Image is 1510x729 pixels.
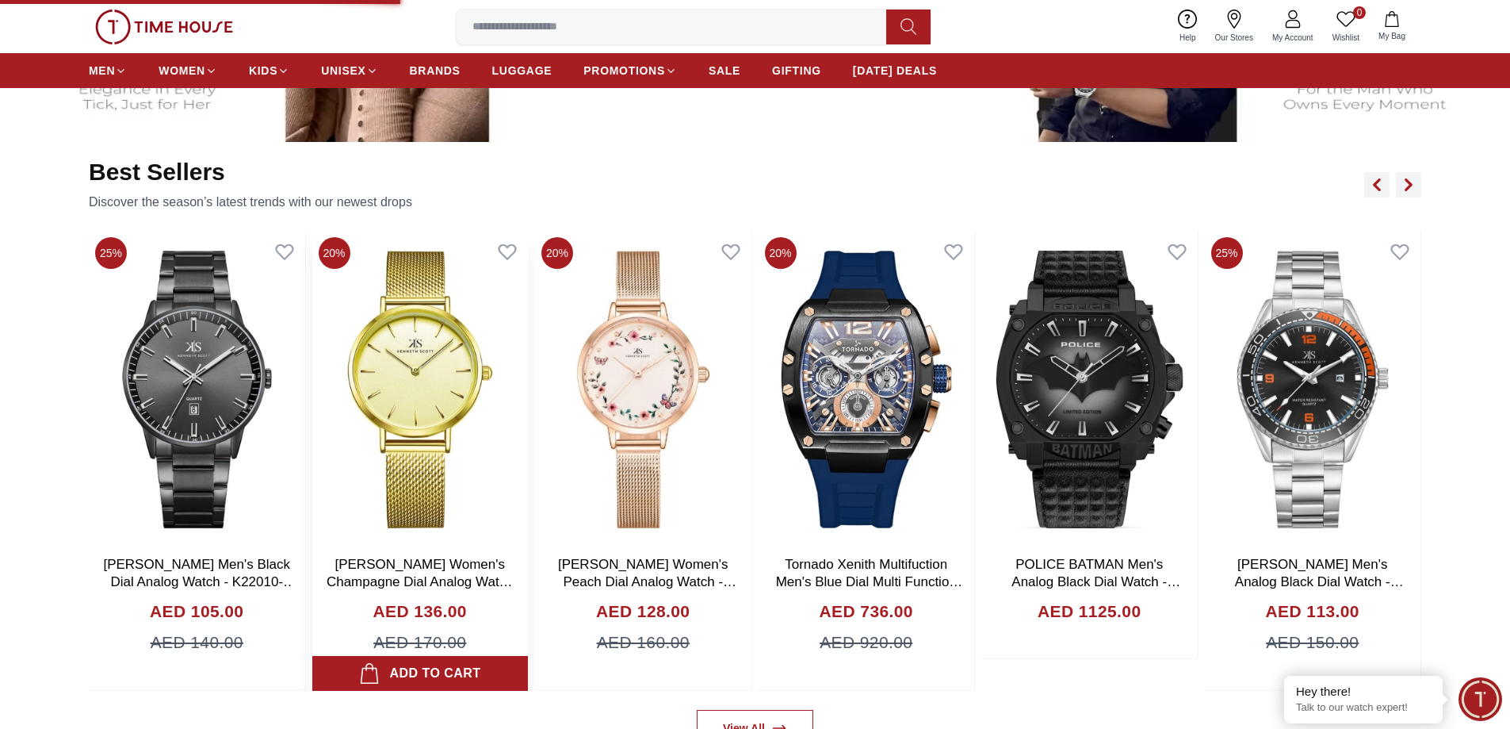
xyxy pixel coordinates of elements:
a: [DATE] DEALS [853,56,937,85]
h4: AED 113.00 [1266,599,1359,624]
span: UNISEX [321,63,365,79]
h4: AED 136.00 [373,599,467,624]
a: BRANDS [410,56,461,85]
span: Help [1173,32,1202,44]
span: PROMOTIONS [583,63,665,79]
a: [PERSON_NAME] Men's Analog Black Dial Watch - K23024-SBSB [1235,557,1404,607]
span: AED 150.00 [1266,630,1359,655]
a: UNISEX [321,56,377,85]
div: Add to cart [359,662,481,685]
h4: AED 128.00 [596,599,690,624]
span: 20% [319,237,350,269]
span: 0 [1353,6,1366,19]
span: Wishlist [1326,32,1366,44]
span: 25% [95,237,127,269]
a: Our Stores [1206,6,1263,47]
span: 20% [765,237,797,269]
span: Our Stores [1209,32,1260,44]
a: Tornado Xenith Multifuction Men's Blue Dial Multi Function Watch - T23105-BSNNK [776,557,963,607]
span: My Bag [1372,30,1412,42]
h2: Best Sellers [89,158,412,186]
a: POLICE BATMAN Men's Analog Black Dial Watch - PEWGD0022601 [1011,557,1180,607]
a: GIFTING [772,56,821,85]
div: Chat Widget [1458,677,1502,721]
a: 0Wishlist [1323,6,1369,47]
img: ... [95,10,233,44]
h4: AED 105.00 [150,599,243,624]
span: AED 160.00 [597,630,690,655]
a: WOMEN [159,56,217,85]
a: PROMOTIONS [583,56,677,85]
a: Help [1170,6,1206,47]
span: GIFTING [772,63,821,79]
span: SALE [709,63,740,79]
span: AED 140.00 [151,630,243,655]
span: AED 920.00 [820,630,912,655]
span: My Account [1266,32,1320,44]
h4: AED 1125.00 [1038,599,1141,624]
h4: AED 736.00 [820,599,913,624]
span: BRANDS [410,63,461,79]
a: MEN [89,56,127,85]
span: 25% [1211,237,1243,269]
img: Kenneth Scott Women's Champagne Dial Analog Watch - K22519-GMGC [312,231,529,548]
span: KIDS [249,63,277,79]
img: Kenneth Scott Women's Peach Dial Analog Watch - K23512-RMKF [535,231,751,548]
span: 20% [541,237,573,269]
button: Add to cart [312,656,529,691]
img: Tornado Xenith Multifuction Men's Blue Dial Multi Function Watch - T23105-BSNNK [759,231,975,548]
a: SALE [709,56,740,85]
img: POLICE BATMAN Men's Analog Black Dial Watch - PEWGD0022601 [981,231,1198,548]
button: My Bag [1369,8,1415,45]
span: LUGGAGE [492,63,552,79]
p: Talk to our watch expert! [1296,701,1431,715]
p: Discover the season’s latest trends with our newest drops [89,193,412,212]
a: [PERSON_NAME] Women's Champagne Dial Analog Watch - K22519-GMGC [327,557,514,607]
a: [PERSON_NAME] Women's Peach Dial Analog Watch - K23512-RMKF [558,557,736,607]
span: [DATE] DEALS [853,63,937,79]
img: Kenneth Scott Men's Black Dial Analog Watch - K22010-BBBB [89,231,305,548]
a: KIDS [249,56,289,85]
a: LUGGAGE [492,56,552,85]
span: MEN [89,63,115,79]
a: [PERSON_NAME] Men's Black Dial Analog Watch - K22010-BBBB [103,557,296,607]
span: WOMEN [159,63,205,79]
div: Hey there! [1296,684,1431,700]
img: Kenneth Scott Men's Analog Black Dial Watch - K23024-SBSB [1205,231,1421,548]
span: AED 170.00 [373,630,466,655]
